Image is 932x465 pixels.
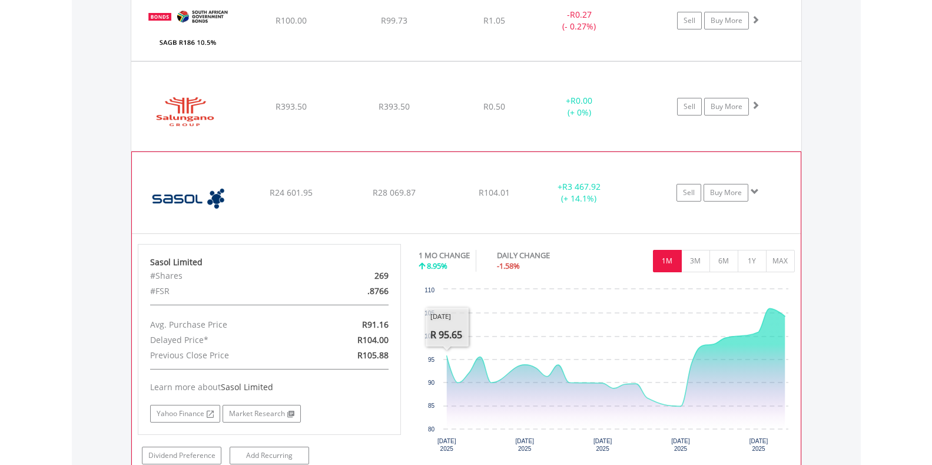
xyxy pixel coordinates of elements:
a: Buy More [704,184,748,202]
text: 85 [428,403,435,409]
text: 95 [428,357,435,363]
text: 105 [424,310,435,316]
span: R393.50 [276,101,307,112]
div: - (- 0.27%) [535,9,624,32]
a: Sell [676,184,701,202]
a: Sell [677,12,702,29]
a: Sell [677,98,702,116]
span: R105.88 [357,349,389,361]
text: [DATE] 2025 [671,438,690,452]
button: 1M [653,250,682,272]
a: Buy More [704,12,749,29]
span: R0.00 [571,95,592,106]
div: Learn more about [150,381,389,393]
a: Dividend Preference [142,447,221,464]
span: R393.50 [379,101,410,112]
div: DAILY CHANGE [497,250,591,261]
div: 1 MO CHANGE [419,250,470,261]
text: [DATE] 2025 [437,438,456,452]
button: 3M [681,250,710,272]
div: Chart. Highcharts interactive chart. [419,283,795,460]
span: R1.05 [483,15,505,26]
div: Avg. Purchase Price [141,317,312,332]
svg: Interactive chart [419,283,794,460]
span: R104.00 [357,334,389,345]
button: 1Y [738,250,767,272]
text: 100 [424,333,435,339]
a: Market Research [223,405,301,423]
div: #Shares [141,268,312,283]
button: 6M [709,250,738,272]
text: 80 [428,426,435,433]
div: Delayed Price* [141,332,312,348]
span: Sasol Limited [221,381,273,393]
text: [DATE] 2025 [749,438,768,452]
span: R100.00 [276,15,307,26]
a: Yahoo Finance [150,405,220,423]
span: R104.01 [479,187,510,198]
div: 269 [312,268,397,283]
a: Buy More [704,98,749,116]
div: Previous Close Price [141,348,312,363]
span: R3 467.92 [562,181,601,192]
div: Sasol Limited [150,256,389,268]
span: R91.16 [362,319,389,330]
text: 90 [428,380,435,386]
span: R0.50 [483,101,505,112]
img: EQU.ZA.SOL.png [138,167,239,230]
span: 8.95% [427,260,447,271]
div: + (+ 0%) [535,95,624,118]
text: 110 [424,287,435,293]
text: [DATE] 2025 [593,438,612,452]
span: R0.27 [570,9,592,20]
button: MAX [766,250,795,272]
div: .8766 [312,283,397,299]
img: EQU.ZA.SLG.png [137,77,238,147]
span: R24 601.95 [270,187,313,198]
span: R28 069.87 [373,187,416,198]
span: R99.73 [381,15,407,26]
span: -1.58% [497,260,520,271]
a: Add Recurring [230,447,309,464]
text: [DATE] 2025 [515,438,534,452]
div: #FSR [141,283,312,299]
div: + (+ 14.1%) [535,181,623,205]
